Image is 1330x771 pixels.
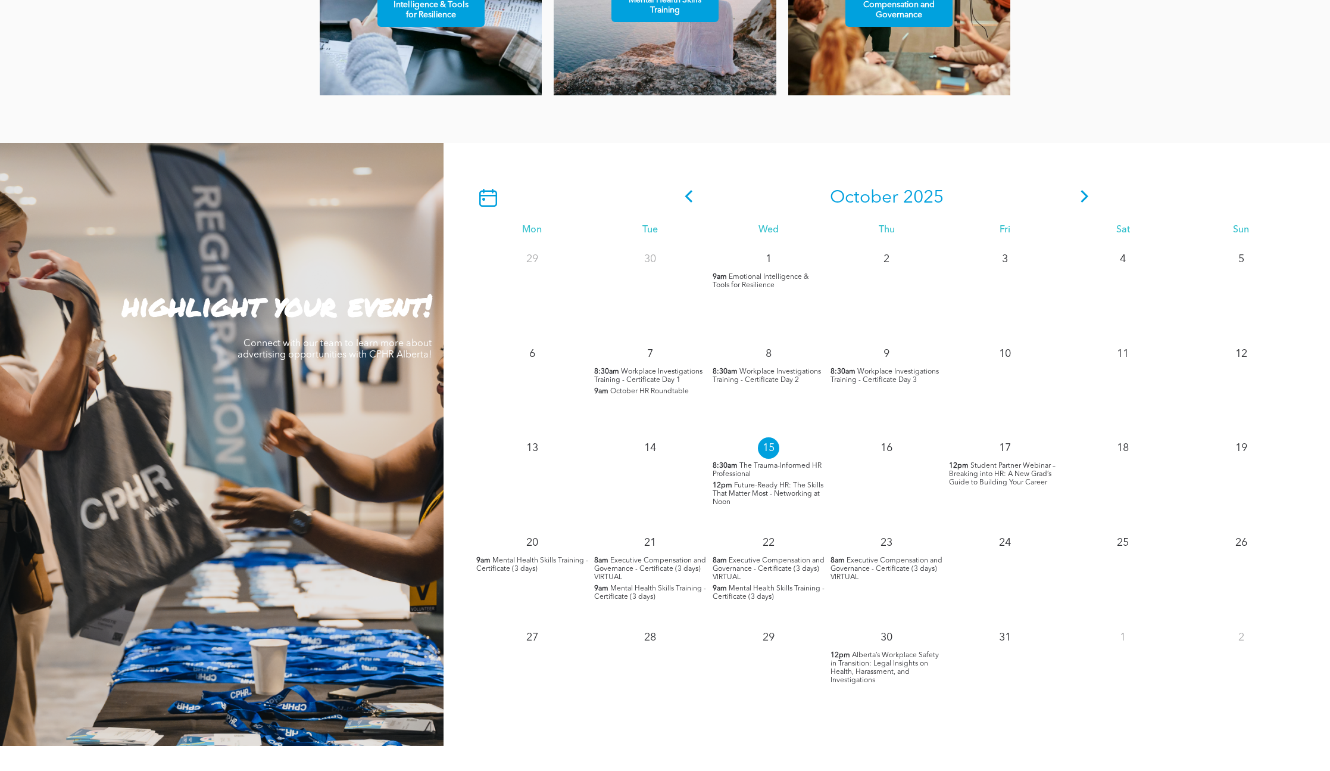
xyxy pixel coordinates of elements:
[831,557,845,565] span: 8am
[522,437,543,459] p: 13
[610,388,689,395] span: October HR Roundtable
[994,343,1016,365] p: 10
[710,225,828,236] div: Wed
[758,343,779,365] p: 8
[758,532,779,554] p: 22
[1112,343,1134,365] p: 11
[1231,627,1252,648] p: 2
[876,343,897,365] p: 9
[1231,532,1252,554] p: 26
[594,557,608,565] span: 8am
[903,189,944,207] span: 2025
[522,532,543,554] p: 20
[831,652,939,684] span: Alberta’s Workplace Safety in Transition: Legal Insights on Health, Harassment, and Investigations
[713,273,727,281] span: 9am
[639,248,661,270] p: 30
[713,585,825,601] span: Mental Health Skills Training - Certificate (3 days)
[522,343,543,365] p: 6
[876,532,897,554] p: 23
[639,437,661,459] p: 14
[713,273,808,289] span: Emotional Intelligence & Tools for Resilience
[122,284,432,326] strong: highlight your event!
[831,651,850,660] span: 12pm
[758,248,779,270] p: 1
[522,248,543,270] p: 29
[591,225,709,236] div: Tue
[713,368,738,376] span: 8:30am
[594,368,703,384] span: Workplace Investigations Training - Certificate Day 1
[594,585,706,601] span: Mental Health Skills Training - Certificate (3 days)
[830,189,898,207] span: October
[639,532,661,554] p: 21
[1112,248,1134,270] p: 4
[713,481,732,490] span: 12pm
[713,482,823,506] span: Future-Ready HR: The Skills That Matter Most - Networking at Noon
[758,437,779,459] p: 15
[713,557,727,565] span: 8am
[476,557,491,565] span: 9am
[876,437,897,459] p: 16
[1182,225,1300,236] div: Sun
[831,368,856,376] span: 8:30am
[994,532,1016,554] p: 24
[994,248,1016,270] p: 3
[949,462,969,470] span: 12pm
[594,387,608,396] span: 9am
[713,585,727,593] span: 9am
[994,627,1016,648] p: 31
[949,462,1056,486] span: Student Partner Webinar – Breaking into HR: A New Grad’s Guide to Building Your Career
[876,248,897,270] p: 2
[1231,437,1252,459] p: 19
[1112,627,1134,648] p: 1
[473,225,591,236] div: Mon
[946,225,1064,236] div: Fri
[1112,532,1134,554] p: 25
[522,627,543,648] p: 27
[238,339,432,360] span: Connect with our team to learn more about advertising opportunities with CPHR Alberta!
[713,462,738,470] span: 8:30am
[594,368,619,376] span: 8:30am
[713,462,822,478] span: The Trauma-Informed HR Professional
[594,585,608,593] span: 9am
[713,368,821,384] span: Workplace Investigations Training - Certificate Day 2
[476,557,588,573] span: Mental Health Skills Training - Certificate (3 days)
[594,557,706,581] span: Executive Compensation and Governance - Certificate (3 days) VIRTUAL
[1231,343,1252,365] p: 12
[639,343,661,365] p: 7
[831,368,939,384] span: Workplace Investigations Training - Certificate Day 3
[758,627,779,648] p: 29
[994,437,1016,459] p: 17
[831,557,942,581] span: Executive Compensation and Governance - Certificate (3 days) VIRTUAL
[828,225,945,236] div: Thu
[639,627,661,648] p: 28
[1112,437,1134,459] p: 18
[1064,225,1182,236] div: Sat
[876,627,897,648] p: 30
[1231,248,1252,270] p: 5
[713,557,825,581] span: Executive Compensation and Governance - Certificate (3 days) VIRTUAL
